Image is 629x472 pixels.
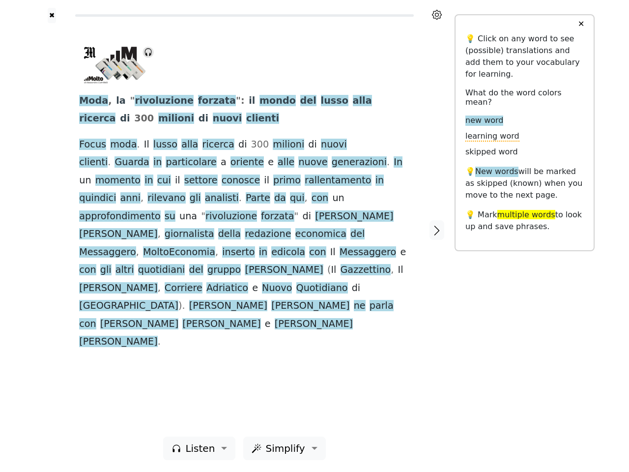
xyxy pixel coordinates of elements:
span: conosce [222,175,260,187]
span: nuovi [321,139,347,151]
span: a [221,156,227,169]
span: forzata [198,95,236,107]
span: nuovi [213,113,242,125]
button: ✕ [572,15,590,33]
span: quotidiani [138,264,185,276]
span: del [189,264,203,276]
span: analisti [205,192,239,205]
button: ✖ [48,8,56,23]
span: gli [190,192,201,205]
span: " [201,210,205,223]
span: del [350,228,365,240]
span: settore [184,175,218,187]
span: lusso [153,139,177,151]
span: , [158,282,161,295]
span: di [303,210,312,223]
span: di [238,139,247,151]
span: , [215,246,218,259]
span: della [218,228,241,240]
span: da [274,192,286,205]
span: e [252,282,258,295]
span: Adriatico [206,282,248,295]
p: 💡 Mark to look up and save phrases. [465,209,584,233]
span: , [158,228,161,240]
span: Corriere [165,282,202,295]
span: un [79,175,91,187]
span: [PERSON_NAME] [275,318,353,330]
span: il [249,95,255,107]
span: oriente [230,156,264,169]
span: cui [157,175,171,187]
span: moda [110,139,137,151]
span: di [352,282,361,295]
span: in [144,175,153,187]
span: ( [327,264,331,276]
span: [PERSON_NAME] [271,300,349,312]
span: inserto [222,246,255,259]
span: una [179,210,197,223]
span: forzata [261,210,294,223]
span: rivoluzione [205,210,257,223]
span: [PERSON_NAME] [79,282,157,295]
span: MoltoEconomia [143,246,215,259]
span: Il [144,139,149,151]
span: 300 [134,113,154,125]
span: milioni [158,113,194,125]
span: di [308,139,317,151]
span: rilevano [147,192,185,205]
span: , [108,95,112,107]
span: gli [100,264,112,276]
span: multiple words [497,210,555,219]
span: Nuovo [262,282,292,295]
span: giornalista [165,228,214,240]
span: la [116,95,126,107]
span: in [259,246,268,259]
span: , [391,264,394,276]
p: 💡 Click on any word to see (possible) translations and add them to your vocabulary for learning. [465,33,584,80]
span: qui [290,192,305,205]
span: alle [278,156,294,169]
span: su [165,210,175,223]
span: Il [331,264,336,276]
span: economica [295,228,346,240]
span: gruppo [207,264,241,276]
span: milioni [273,139,304,151]
span: ": [236,95,245,107]
span: [PERSON_NAME] [315,210,393,223]
span: [PERSON_NAME] [100,318,178,330]
span: Listen [185,441,215,456]
span: e [400,246,406,259]
span: . [387,156,390,169]
span: con [309,246,326,259]
h6: What do the word colors mean? [465,88,584,107]
span: [GEOGRAPHIC_DATA] [79,300,178,312]
span: . [108,156,111,169]
span: e [268,156,274,169]
span: Messaggero [340,246,396,259]
span: con [312,192,328,205]
span: . [239,192,242,205]
span: In [394,156,402,169]
span: ). [178,300,185,312]
span: con [79,264,96,276]
span: altri [115,264,134,276]
span: ne [354,300,366,312]
span: learning word [465,131,519,142]
span: New words [475,167,518,177]
span: [PERSON_NAME] [245,264,323,276]
span: generazioni [332,156,387,169]
span: Simplify [265,441,305,456]
span: Gazzettino [341,264,391,276]
span: [PERSON_NAME] [182,318,260,330]
span: Messaggero [79,246,136,259]
span: Focus [79,139,106,151]
span: nuove [298,156,327,169]
button: Simplify [243,437,325,460]
span: di [120,113,130,125]
span: con [79,318,96,330]
p: 💡 will be marked as skipped (known) when you move to the next page. [465,166,584,201]
button: Listen [163,437,235,460]
span: il [175,175,180,187]
span: . [158,336,161,348]
span: clienti [79,156,108,169]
